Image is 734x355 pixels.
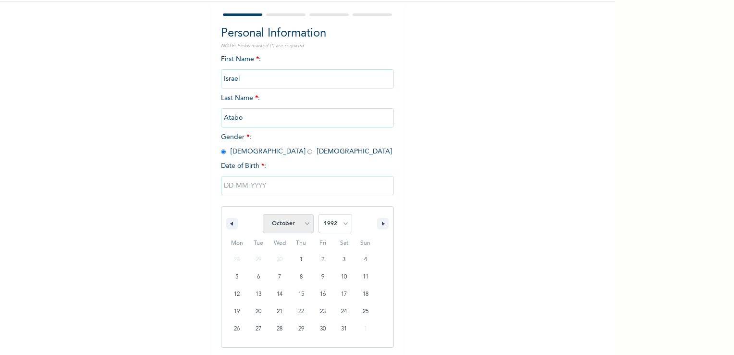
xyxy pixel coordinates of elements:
button: 14 [269,286,291,303]
button: 28 [269,320,291,338]
span: Mon [226,236,248,251]
button: 17 [333,286,355,303]
button: 22 [291,303,312,320]
span: 31 [341,320,347,338]
span: Thu [291,236,312,251]
button: 30 [312,320,333,338]
button: 31 [333,320,355,338]
button: 4 [355,251,376,268]
span: Wed [269,236,291,251]
button: 12 [226,286,248,303]
span: 1 [300,251,303,268]
span: 9 [321,268,324,286]
span: 7 [278,268,281,286]
button: 16 [312,286,333,303]
span: Gender : [DEMOGRAPHIC_DATA] [DEMOGRAPHIC_DATA] [221,134,392,155]
button: 23 [312,303,333,320]
span: 21 [277,303,282,320]
span: Tue [248,236,269,251]
button: 2 [312,251,333,268]
span: 2 [321,251,324,268]
span: 14 [277,286,282,303]
button: 24 [333,303,355,320]
span: 19 [234,303,240,320]
button: 10 [333,268,355,286]
input: Enter your first name [221,69,394,89]
h2: Personal Information [221,25,394,42]
button: 1 [291,251,312,268]
span: 13 [256,286,261,303]
span: 8 [300,268,303,286]
span: 30 [320,320,326,338]
span: 5 [235,268,238,286]
button: 19 [226,303,248,320]
span: 10 [341,268,347,286]
span: 28 [277,320,282,338]
span: 26 [234,320,240,338]
button: 27 [248,320,269,338]
span: 23 [320,303,326,320]
button: 25 [355,303,376,320]
span: 12 [234,286,240,303]
span: 4 [364,251,367,268]
span: 16 [320,286,326,303]
span: 3 [343,251,345,268]
button: 18 [355,286,376,303]
span: 27 [256,320,261,338]
span: 15 [298,286,304,303]
button: 6 [248,268,269,286]
span: 17 [341,286,347,303]
button: 3 [333,251,355,268]
span: Fri [312,236,333,251]
button: 26 [226,320,248,338]
span: 25 [363,303,368,320]
button: 8 [291,268,312,286]
input: DD-MM-YYYY [221,176,394,195]
span: 11 [363,268,368,286]
span: Sat [333,236,355,251]
span: First Name : [221,56,394,82]
span: 22 [298,303,304,320]
button: 9 [312,268,333,286]
span: Date of Birth : [221,161,266,171]
span: Sun [355,236,376,251]
span: 6 [257,268,260,286]
button: 21 [269,303,291,320]
button: 7 [269,268,291,286]
span: 29 [298,320,304,338]
p: NOTE: Fields marked (*) are required [221,42,394,50]
span: Last Name : [221,95,394,121]
input: Enter your last name [221,108,394,127]
span: 18 [363,286,368,303]
button: 15 [291,286,312,303]
button: 11 [355,268,376,286]
span: 24 [341,303,347,320]
button: 20 [248,303,269,320]
button: 29 [291,320,312,338]
button: 13 [248,286,269,303]
span: 20 [256,303,261,320]
button: 5 [226,268,248,286]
